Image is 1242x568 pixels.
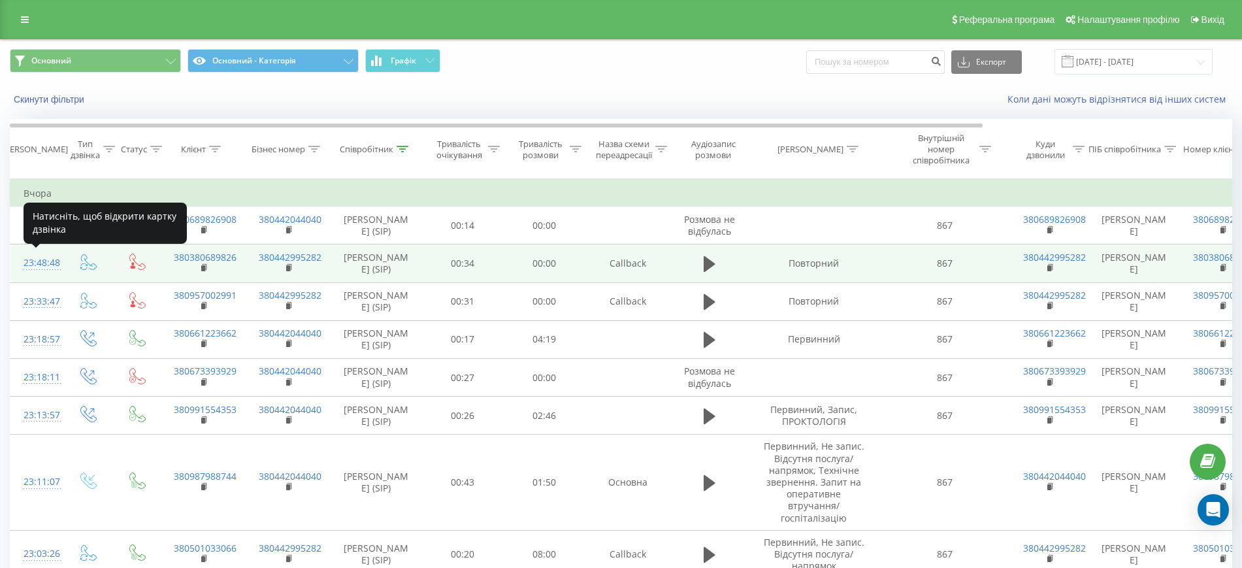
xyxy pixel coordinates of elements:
td: Callback [585,244,670,282]
td: 01:50 [504,435,585,530]
div: 23:33:47 [24,289,50,314]
span: Основний [31,56,71,66]
div: Бізнес номер [252,144,305,155]
td: 867 [879,359,1010,397]
td: 00:00 [504,244,585,282]
span: Реферальна програма [959,14,1055,25]
a: 380673393929 [174,365,237,377]
span: Налаштування профілю [1077,14,1179,25]
td: [PERSON_NAME] [1088,207,1180,244]
div: Статус [121,144,147,155]
td: 867 [879,435,1010,530]
button: Основний - Категорія [188,49,359,73]
div: Тривалість очікування [433,139,485,161]
td: [PERSON_NAME] (SIP) [331,359,422,397]
a: 380957002991 [174,289,237,301]
a: 380442044040 [259,327,321,339]
td: 04:19 [504,320,585,358]
a: 380442995282 [1023,289,1086,301]
div: [PERSON_NAME] [2,144,68,155]
div: 23:13:57 [24,403,50,428]
td: 02:46 [504,397,585,435]
div: 23:18:57 [24,327,50,352]
span: Розмова не відбулась [684,213,735,237]
a: 380442044040 [259,403,321,416]
div: [PERSON_NAME] [777,144,843,155]
td: [PERSON_NAME] [1088,320,1180,358]
td: 867 [879,207,1010,244]
div: ПІБ співробітника [1088,144,1161,155]
td: 00:00 [504,282,585,320]
div: 23:48:48 [24,250,50,276]
span: Вихід [1201,14,1224,25]
button: Скинути фільтри [10,93,91,105]
a: 380442044040 [259,213,321,226]
td: 00:00 [504,207,585,244]
a: 380661223662 [174,327,237,339]
a: 380442044040 [1023,470,1086,482]
a: 380991554353 [1023,403,1086,416]
a: 380661223662 [1023,327,1086,339]
td: [PERSON_NAME] (SIP) [331,320,422,358]
a: 380442995282 [259,542,321,554]
a: Коли дані можуть відрізнятися вiд інших систем [1007,93,1232,105]
td: [PERSON_NAME] [1088,359,1180,397]
div: Номер клієнта [1183,144,1242,155]
button: Експорт [951,50,1022,74]
div: 23:11:07 [24,469,50,495]
div: Натисніть, щоб відкрити картку дзвінка [24,203,187,244]
td: [PERSON_NAME] [1088,435,1180,530]
a: 380442044040 [259,365,321,377]
div: 23:03:26 [24,541,50,567]
td: [PERSON_NAME] (SIP) [331,207,422,244]
td: [PERSON_NAME] (SIP) [331,282,422,320]
td: [PERSON_NAME] [1088,244,1180,282]
div: Внутрішній номер співробітника [906,133,976,166]
td: Повторний [749,282,879,320]
button: Графік [365,49,440,73]
a: 380442995282 [259,251,321,263]
div: Open Intercom Messenger [1198,494,1229,526]
a: 380442995282 [259,289,321,301]
div: Тип дзвінка [71,139,100,161]
a: 380689826908 [174,213,237,226]
a: 380442995282 [1023,542,1086,554]
td: [PERSON_NAME] [1088,397,1180,435]
div: Клієнт [181,144,206,155]
td: [PERSON_NAME] (SIP) [331,435,422,530]
a: 380673393929 [1023,365,1086,377]
td: Повторний [749,244,879,282]
input: Пошук за номером [806,50,945,74]
td: Callback [585,282,670,320]
td: [PERSON_NAME] [1088,282,1180,320]
td: 00:17 [422,320,504,358]
span: Графік [391,56,416,65]
span: Розмова не відбулась [684,365,735,389]
td: 00:31 [422,282,504,320]
a: 380987988744 [174,470,237,482]
a: 380380689826 [174,251,237,263]
a: 380991554353 [174,403,237,416]
td: 867 [879,320,1010,358]
td: Первинний, Запис, ПРОКТОЛОГІЯ [749,397,879,435]
td: 00:26 [422,397,504,435]
a: 380442044040 [259,470,321,482]
td: 867 [879,244,1010,282]
td: Первинний, Не запис. Відсутня послуга/напрямок, Технічне звернення. Запит на оперативне втручання... [749,435,879,530]
td: Первинний [749,320,879,358]
td: 00:00 [504,359,585,397]
td: [PERSON_NAME] (SIP) [331,244,422,282]
a: 380442995282 [1023,251,1086,263]
div: Аудіозапис розмови [681,139,745,161]
td: Основна [585,435,670,530]
td: [PERSON_NAME] (SIP) [331,397,422,435]
div: Тривалість розмови [515,139,566,161]
div: Куди дзвонили [1021,139,1070,161]
a: 380501033066 [174,542,237,554]
div: Назва схеми переадресації [596,139,652,161]
td: 00:27 [422,359,504,397]
button: Основний [10,49,181,73]
td: 00:14 [422,207,504,244]
div: Співробітник [340,144,393,155]
div: 23:18:11 [24,365,50,390]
